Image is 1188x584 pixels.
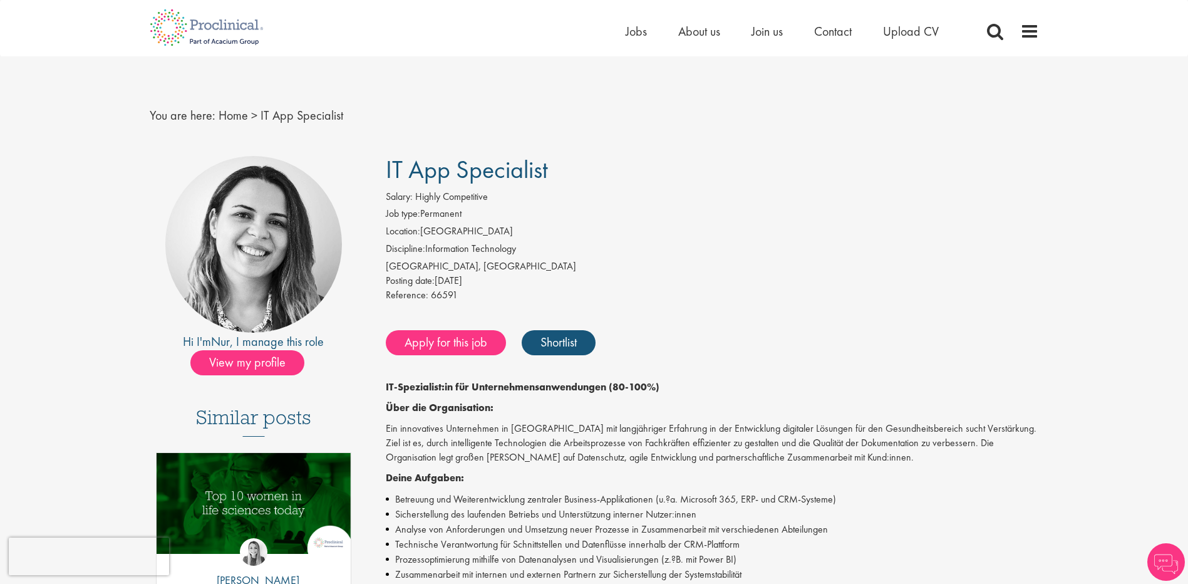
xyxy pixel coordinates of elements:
strong: Deine Aufgaben: [386,471,464,484]
div: Hi I'm , I manage this role [150,333,358,351]
a: breadcrumb link [219,107,248,123]
a: Shortlist [522,330,596,355]
label: Discipline: [386,242,425,256]
div: [DATE] [386,274,1039,288]
span: Highly Competitive [415,190,488,203]
span: IT App Specialist [261,107,343,123]
span: > [251,107,257,123]
a: Upload CV [883,23,939,39]
li: Permanent [386,207,1039,224]
a: View my profile [190,353,317,369]
li: Analyse von Anforderungen und Umsetzung neuer Prozesse in Zusammenarbeit mit verschiedenen Abteil... [386,522,1039,537]
li: Zusammenarbeit mit internen und externen Partnern zur Sicherstellung der Systemstabilität [386,567,1039,582]
p: Ein innovatives Unternehmen in [GEOGRAPHIC_DATA] mit langjähriger Erfahrung in der Entwicklung di... [386,422,1039,465]
img: Hannah Burke [240,538,267,566]
h3: Similar posts [196,407,311,437]
li: Information Technology [386,242,1039,259]
label: Reference: [386,288,428,303]
iframe: reCAPTCHA [9,538,169,575]
label: Salary: [386,190,413,204]
a: Nur [211,333,230,350]
li: [GEOGRAPHIC_DATA] [386,224,1039,242]
a: Join us [752,23,783,39]
span: View my profile [190,350,304,375]
li: Prozessoptimierung mithilfe von Datenanalysen und Visualisierungen (z.?B. mit Power BI) [386,552,1039,567]
a: Link to a post [157,453,351,564]
span: IT App Specialist [386,154,548,185]
strong: IT-Spezialist:in für Unternehmensanwendungen (80-100%) [386,380,659,394]
img: Top 10 women in life sciences today [157,453,351,554]
span: 66591 [431,288,458,301]
img: Chatbot [1147,543,1185,581]
img: imeage of recruiter Nur Ergiydiren [165,156,342,333]
a: About us [678,23,720,39]
a: Jobs [626,23,647,39]
label: Location: [386,224,420,239]
li: Sicherstellung des laufenden Betriebs und Unterstützung interner Nutzer:innen [386,507,1039,522]
strong: Über die Organisation: [386,401,493,414]
li: Technische Verantwortung für Schnittstellen und Datenflüsse innerhalb der CRM-Plattform [386,537,1039,552]
span: Posting date: [386,274,435,287]
span: You are here: [150,107,215,123]
a: Contact [814,23,852,39]
li: Betreuung und Weiterentwicklung zentraler Business-Applikationen (u.?a. Microsoft 365, ERP- und C... [386,492,1039,507]
a: Apply for this job [386,330,506,355]
label: Job type: [386,207,420,221]
div: [GEOGRAPHIC_DATA], [GEOGRAPHIC_DATA] [386,259,1039,274]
